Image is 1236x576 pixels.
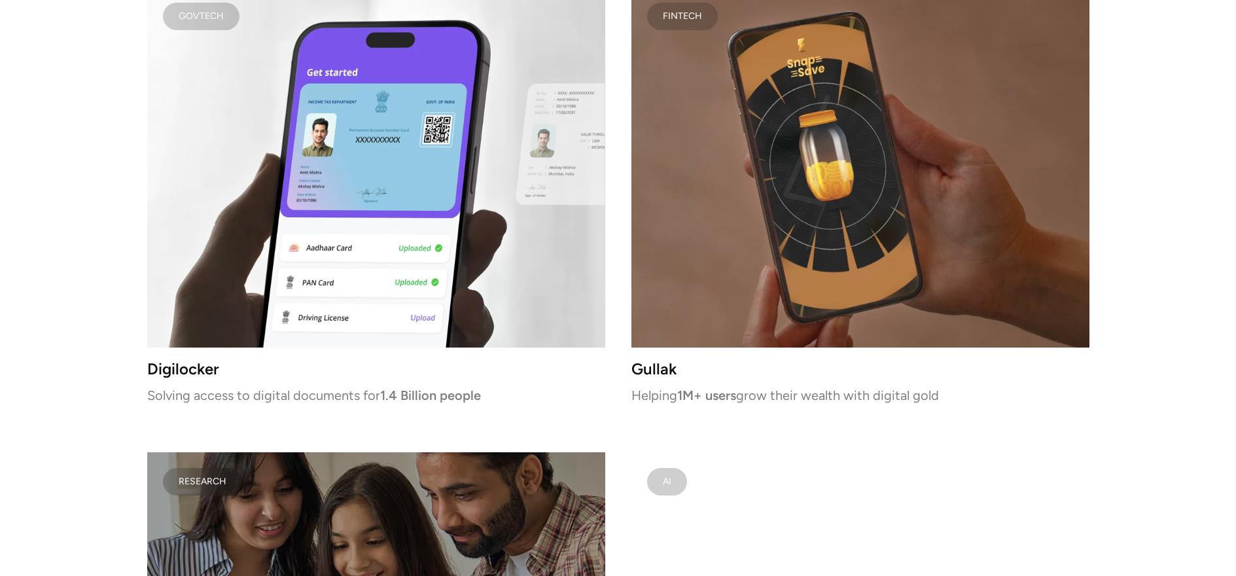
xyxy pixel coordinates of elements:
[179,478,226,485] div: RESEARCH
[147,390,605,399] p: Solving access to digital documents for
[631,363,1089,374] h3: Gullak
[179,13,224,20] div: Govtech
[663,478,671,485] div: AI
[147,363,605,374] h3: Digilocker
[677,387,736,403] strong: 1M+ users
[663,13,702,20] div: FINTECH
[631,390,1089,399] p: Helping grow their wealth with digital gold
[380,387,481,403] strong: 1.4 Billion people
